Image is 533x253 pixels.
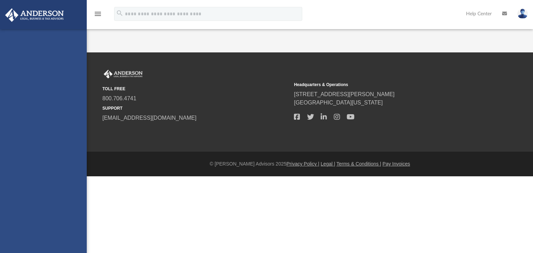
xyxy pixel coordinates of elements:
[102,70,144,79] img: Anderson Advisors Platinum Portal
[102,86,289,92] small: TOLL FREE
[102,105,289,111] small: SUPPORT
[294,91,395,97] a: [STREET_ADDRESS][PERSON_NAME]
[337,161,381,167] a: Terms & Conditions |
[287,161,320,167] a: Privacy Policy |
[116,9,124,17] i: search
[94,13,102,18] a: menu
[382,161,410,167] a: Pay Invoices
[94,10,102,18] i: menu
[321,161,335,167] a: Legal |
[3,8,66,22] img: Anderson Advisors Platinum Portal
[294,100,383,106] a: [GEOGRAPHIC_DATA][US_STATE]
[517,9,528,19] img: User Pic
[102,115,196,121] a: [EMAIL_ADDRESS][DOMAIN_NAME]
[294,82,481,88] small: Headquarters & Operations
[102,95,136,101] a: 800.706.4741
[87,160,533,168] div: © [PERSON_NAME] Advisors 2025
